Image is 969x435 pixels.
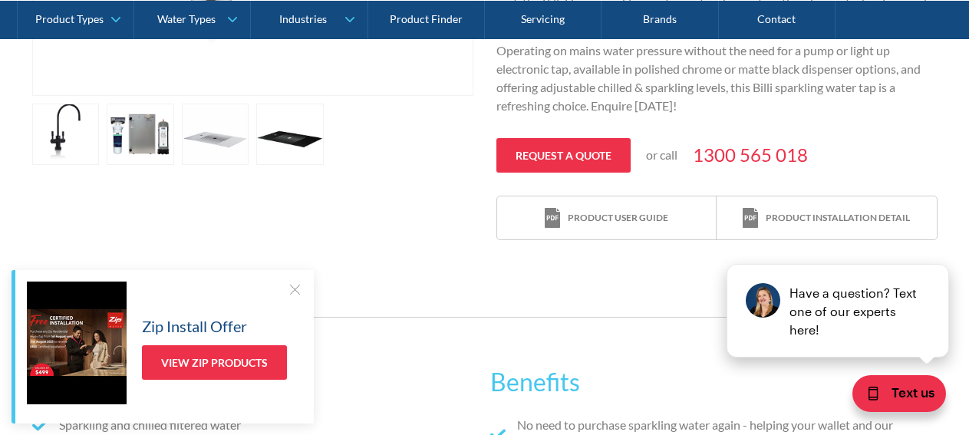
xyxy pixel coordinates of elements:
a: Request a quote [496,138,631,173]
a: open lightbox [182,104,249,165]
img: Zip Install Offer [27,282,127,404]
div: Water Types [157,12,216,25]
a: View Zip Products [142,345,287,380]
p: or call [646,146,677,164]
img: print icon [545,208,560,229]
a: open lightbox [107,104,174,165]
h2: Benefits [490,364,937,400]
a: open lightbox [32,104,100,165]
div: Product user guide [568,211,668,225]
p: Operating on mains water pressure without the need for a pump or light up electronic tap, availab... [496,41,938,115]
div: Industries [279,12,327,25]
a: 1300 565 018 [693,141,808,169]
a: print iconProduct user guide [497,196,717,240]
a: open lightbox [256,104,324,165]
iframe: podium webchat widget prompt [708,193,969,377]
div: Product Types [35,12,104,25]
li: Sparkling and chilled filtered water [32,416,479,434]
iframe: podium webchat widget bubble [816,358,969,435]
h5: Zip Install Offer [142,315,247,338]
